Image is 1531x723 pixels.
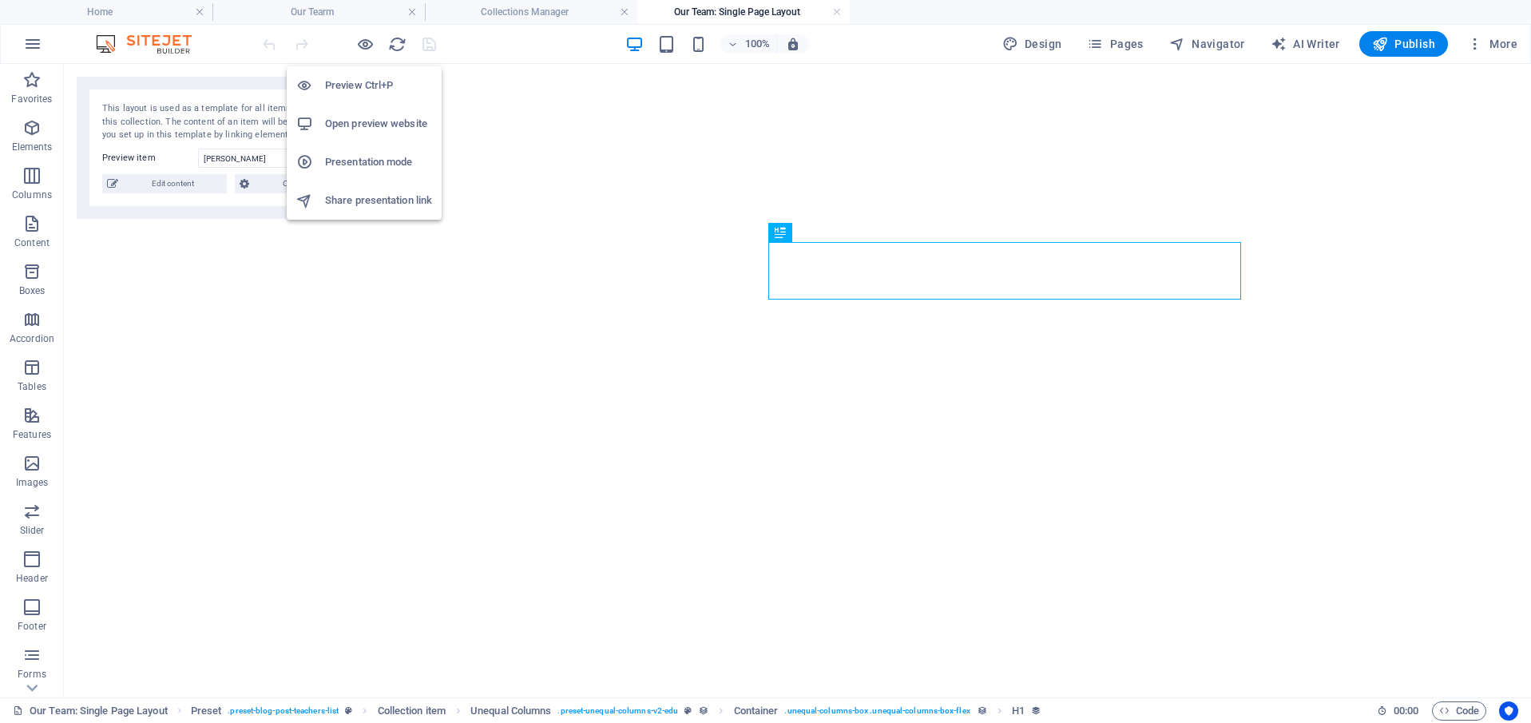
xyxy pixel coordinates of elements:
[16,572,48,585] p: Header
[325,114,432,133] h6: Open preview website
[102,102,387,142] div: This layout is used as a template for all items (e.g. a blog post) of this collection. The conten...
[102,174,227,193] button: Edit content
[123,174,222,193] span: Edit content
[18,380,46,393] p: Tables
[345,706,352,715] i: This element is a customizable preset
[734,701,779,721] span: Click to select. Double-click to edit
[784,701,970,721] span: . unequal-columns-box .unequal-columns-box-flex
[18,620,46,633] p: Footer
[102,149,198,168] label: Preview item
[1461,31,1524,57] button: More
[1372,36,1435,52] span: Publish
[387,34,407,54] button: reload
[235,174,387,193] button: Configure collection
[228,701,339,721] span: . preset-blog-post-teachers-list
[1271,36,1340,52] span: AI Writer
[191,701,1041,721] nav: breadcrumb
[557,701,678,721] span: . preset-unequal-columns-v2-edu
[16,476,49,489] p: Images
[744,34,770,54] h6: 100%
[92,34,212,54] img: Editor Logo
[12,141,53,153] p: Elements
[720,34,777,54] button: 100%
[325,153,432,172] h6: Presentation mode
[11,93,52,105] p: Favorites
[1031,705,1041,716] i: This element is bound to a collection
[19,284,46,297] p: Boxes
[1394,701,1418,721] span: 00 00
[996,31,1069,57] button: Design
[1467,36,1517,52] span: More
[254,174,382,193] span: Configure collection
[191,701,222,721] span: Click to select. Double-click to edit
[13,428,51,441] p: Features
[18,668,46,681] p: Forms
[1169,36,1245,52] span: Navigator
[212,3,425,21] h4: Our Tearm
[1081,31,1149,57] button: Pages
[325,191,432,210] h6: Share presentation link
[1405,705,1407,717] span: :
[12,189,52,201] p: Columns
[14,236,50,249] p: Content
[1499,701,1518,721] button: Usercentrics
[470,701,551,721] span: Click to select. Double-click to edit
[1012,701,1025,721] span: Click to select. Double-click to edit
[1377,701,1419,721] h6: Session time
[698,705,708,716] i: This element can be bound to a collection field
[786,37,800,51] i: On resize automatically adjust zoom level to fit chosen device.
[10,332,54,345] p: Accordion
[977,705,987,716] i: This element can be bound to a collection field
[20,524,45,537] p: Slider
[637,3,850,21] h4: Our Team: Single Page Layout
[425,3,637,21] h4: Collections Manager
[684,706,692,715] i: This element is a customizable preset
[1087,36,1143,52] span: Pages
[13,701,168,721] a: Click to cancel selection. Double-click to open Pages
[1264,31,1347,57] button: AI Writer
[325,76,432,95] h6: Preview Ctrl+P
[1439,701,1479,721] span: Code
[1163,31,1251,57] button: Navigator
[378,701,446,721] span: Click to select. Double-click to edit
[1002,36,1062,52] span: Design
[1359,31,1448,57] button: Publish
[1432,701,1486,721] button: Code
